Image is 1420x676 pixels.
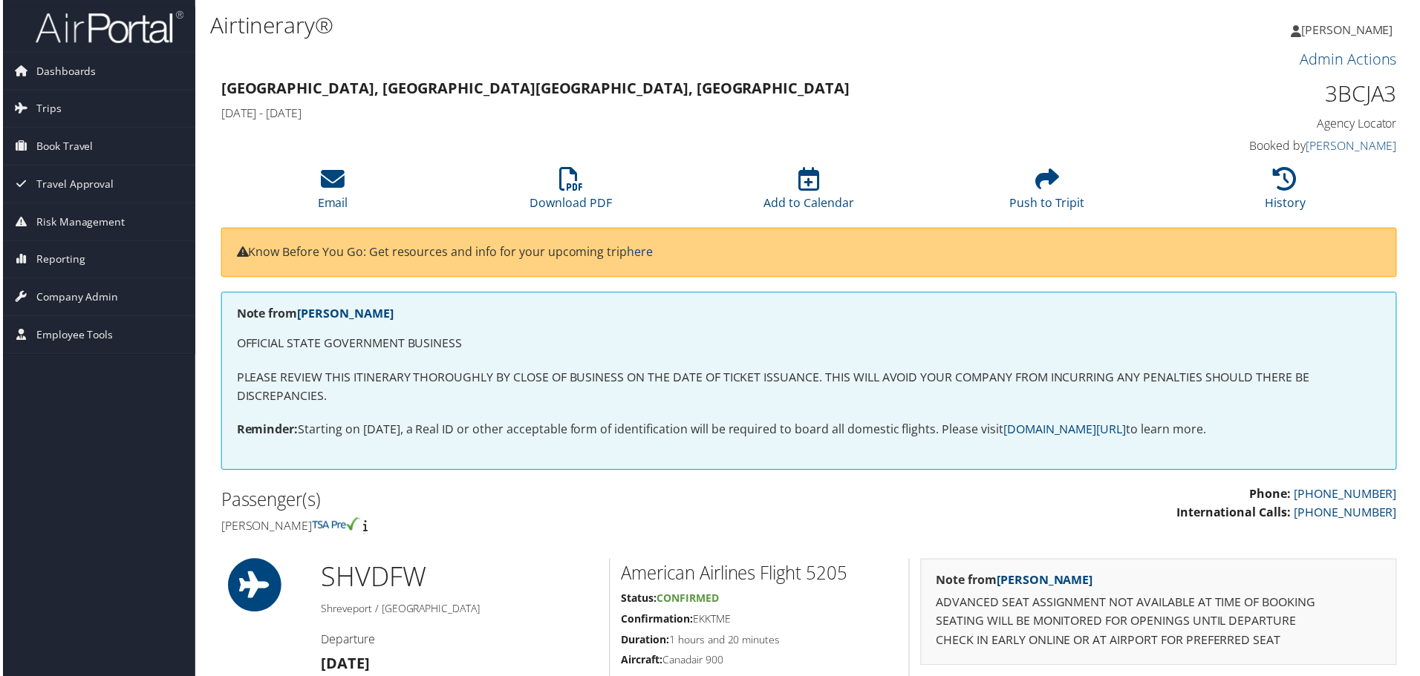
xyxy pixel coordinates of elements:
[33,128,91,165] span: Book Travel
[1121,79,1400,110] h1: 3BCJA3
[33,166,111,203] span: Travel Approval
[296,306,392,323] a: [PERSON_NAME]
[316,176,347,211] a: Email
[219,519,798,536] h4: [PERSON_NAME]
[33,53,94,90] span: Dashboards
[1294,7,1411,52] a: [PERSON_NAME]
[621,614,899,629] h5: EKKTME
[621,655,662,669] strong: Aircraft:
[621,635,669,649] strong: Duration:
[1303,49,1400,69] a: Admin Actions
[235,306,392,323] strong: Note from
[621,655,899,670] h5: Canadair 900
[937,596,1384,653] p: ADVANCED SEAT ASSIGNMENT NOT AVAILABLE AT TIME OF BOOKING SEATING WILL BE MONITORED FOR OPENINGS ...
[33,280,116,317] span: Company Admin
[319,561,598,598] h1: SHV DFW
[319,604,598,619] h5: Shreveport / [GEOGRAPHIC_DATA]
[1179,506,1294,522] strong: International Calls:
[657,594,719,608] span: Confirmed
[219,105,1099,122] h4: [DATE] - [DATE]
[1297,488,1400,504] a: [PHONE_NUMBER]
[621,635,899,650] h5: 1 hours and 20 minutes
[764,176,855,211] a: Add to Calendar
[235,244,1384,263] p: Know Before You Go: Get resources and info for your upcoming trip
[1121,138,1400,154] h4: Booked by
[235,422,1384,442] p: Starting on [DATE], a Real ID or other acceptable form of identification will be required to boar...
[319,634,598,650] h4: Departure
[310,519,359,533] img: tsa-precheck.png
[1252,488,1294,504] strong: Phone:
[33,318,111,355] span: Employee Tools
[1297,506,1400,522] a: [PHONE_NUMBER]
[235,335,1384,355] p: OFFICIAL STATE GOVERNMENT BUSINESS
[1309,138,1400,154] a: [PERSON_NAME]
[998,574,1095,591] a: [PERSON_NAME]
[621,614,693,629] strong: Confirmation:
[33,242,82,279] span: Reporting
[319,656,368,676] strong: [DATE]
[219,79,850,99] strong: [GEOGRAPHIC_DATA], [GEOGRAPHIC_DATA] [GEOGRAPHIC_DATA], [GEOGRAPHIC_DATA]
[235,423,296,439] strong: Reminder:
[235,370,1384,407] p: PLEASE REVIEW THIS ITINERARY THOROUGHLY BY CLOSE OF BUSINESS ON THE DATE OF TICKET ISSUANCE. THIS...
[1304,22,1396,38] span: [PERSON_NAME]
[1121,116,1400,132] h4: Agency Locator
[530,176,612,211] a: Download PDF
[33,91,59,128] span: Trips
[219,489,798,514] h2: Passenger(s)
[627,245,653,261] a: here
[1005,423,1128,439] a: [DOMAIN_NAME][URL]
[33,204,123,241] span: Risk Management
[208,10,1010,41] h1: Airtinerary®
[33,10,181,45] img: airportal-logo.png
[1268,176,1309,211] a: History
[621,563,899,588] h2: American Airlines Flight 5205
[621,594,657,608] strong: Status:
[937,574,1095,591] strong: Note from
[1011,176,1087,211] a: Push to Tripit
